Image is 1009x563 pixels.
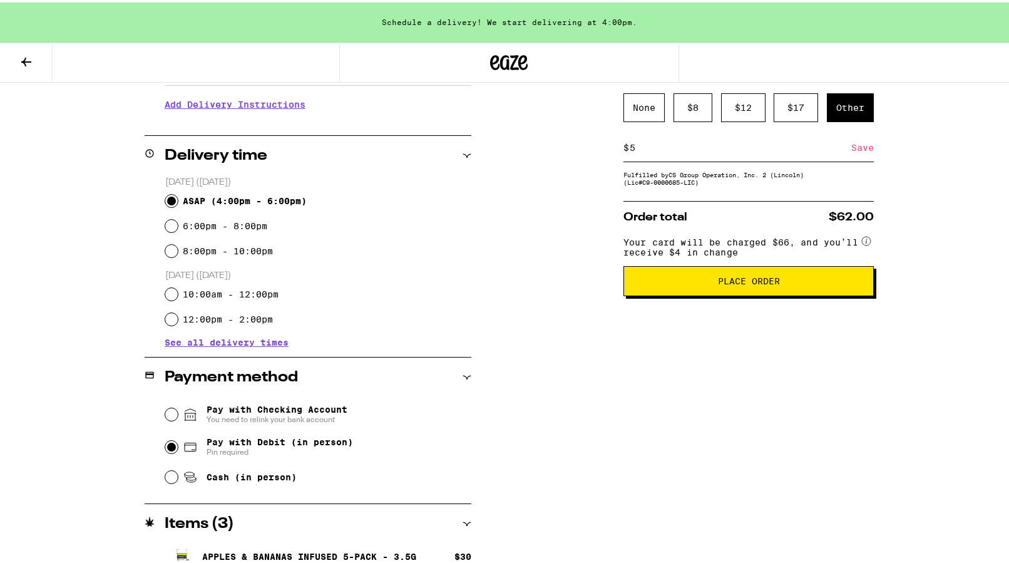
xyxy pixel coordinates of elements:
input: 0 [629,140,851,151]
span: You need to relink your bank account [207,412,347,422]
div: Other [827,91,874,120]
span: Hi. Need any help? [8,9,90,19]
span: Your card will be charged $66, and you’ll receive $4 in change [623,230,859,255]
span: $62.00 [829,209,874,220]
label: 8:00pm - 10:00pm [183,244,273,254]
span: Pay with Checking Account [207,402,347,422]
h3: Add Delivery Instructions [165,88,471,116]
button: See all delivery times [165,336,289,344]
div: $ [623,132,629,159]
span: Pin required [207,445,353,455]
p: Apples & Bananas Infused 5-Pack - 3.5g [202,549,416,559]
div: Fulfilled by CS Group Operation, Inc. 2 (Lincoln) (Lic# C9-0000685-LIC ) [623,168,874,183]
label: 6:00pm - 8:00pm [183,219,267,229]
div: None [623,91,665,120]
h2: Delivery time [165,146,267,161]
span: Cash (in person) [207,470,297,480]
div: $ 8 [674,91,712,120]
label: 12:00pm - 2:00pm [183,312,273,322]
span: Pay with Debit (in person) [207,435,353,445]
label: 10:00am - 12:00pm [183,287,279,297]
div: $ 17 [774,91,818,120]
div: $ 30 [454,549,471,559]
p: [DATE] ([DATE]) [165,174,471,186]
span: ASAP ( 4:00pm - 6:00pm ) [183,194,307,204]
div: $ 12 [721,91,766,120]
span: Order total [623,209,687,220]
p: [DATE] ([DATE]) [165,267,471,279]
h2: Payment method [165,368,298,383]
p: We'll contact you at [PHONE_NUMBER] when we arrive [165,116,471,127]
span: Place Order [718,274,780,283]
button: Place Order [623,264,874,294]
h2: Items ( 3 ) [165,514,234,529]
div: Save [851,132,874,159]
